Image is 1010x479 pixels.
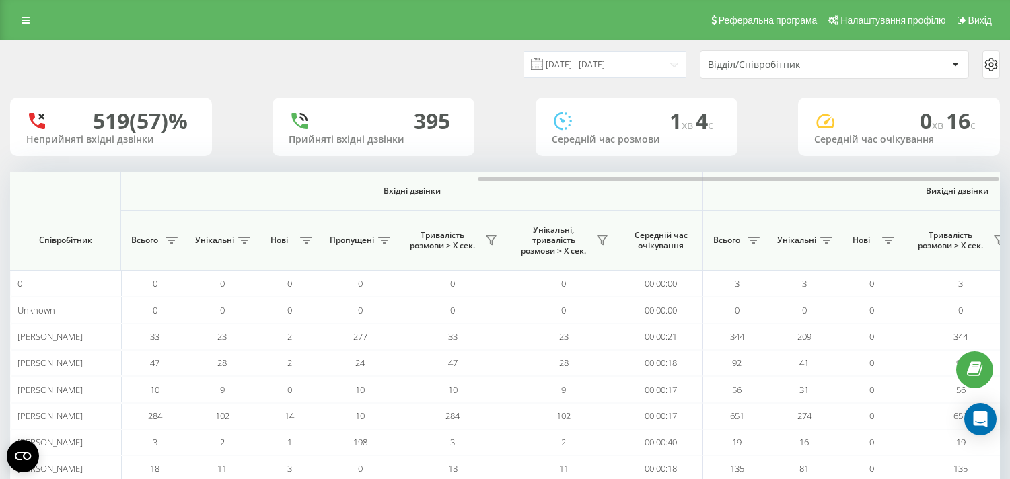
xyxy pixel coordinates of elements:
span: 31 [799,383,809,396]
span: Тривалість розмови > Х сек. [912,230,989,251]
td: 00:00:18 [619,350,703,376]
span: 19 [956,436,966,448]
span: 2 [220,436,225,448]
span: Унікальні [195,235,234,246]
span: хв [682,118,696,133]
span: 3 [287,462,292,474]
td: 00:00:17 [619,403,703,429]
div: Open Intercom Messenger [964,403,997,435]
span: 651 [730,410,744,422]
span: Нові [844,235,878,246]
span: 135 [953,462,968,474]
span: 81 [799,462,809,474]
td: 00:00:40 [619,429,703,455]
span: 11 [559,462,569,474]
span: 0 [220,304,225,316]
span: Налаштування профілю [840,15,945,26]
span: c [970,118,976,133]
span: 0 [869,383,874,396]
span: 0 [869,277,874,289]
span: 0 [561,304,566,316]
span: 0 [802,304,807,316]
td: 00:00:17 [619,376,703,402]
span: 23 [559,330,569,342]
span: 0 [287,277,292,289]
span: 56 [956,383,966,396]
span: 14 [285,410,294,422]
div: Неприйняті вхідні дзвінки [26,134,196,145]
span: 16 [799,436,809,448]
span: 0 [869,304,874,316]
span: 0 [153,277,157,289]
span: 24 [355,357,365,369]
span: 4 [696,106,713,135]
span: Унікальні, тривалість розмови > Х сек. [515,225,592,256]
span: 0 [358,304,363,316]
span: 47 [150,357,159,369]
span: 0 [561,277,566,289]
div: 519 (57)% [93,108,188,134]
span: 9 [220,383,225,396]
span: 284 [148,410,162,422]
span: 277 [353,330,367,342]
span: 28 [559,357,569,369]
span: 0 [735,304,740,316]
span: Тривалість розмови > Х сек. [404,230,481,251]
td: 00:00:21 [619,324,703,350]
span: 344 [953,330,968,342]
span: Пропущені [330,235,374,246]
span: 18 [448,462,458,474]
span: 33 [448,330,458,342]
span: 16 [946,106,976,135]
div: 395 [414,108,450,134]
span: 18 [150,462,159,474]
span: 1 [287,436,292,448]
span: 198 [353,436,367,448]
span: [PERSON_NAME] [17,436,83,448]
td: 00:00:00 [619,297,703,323]
span: 10 [448,383,458,396]
span: 9 [561,383,566,396]
span: 344 [730,330,744,342]
span: 19 [732,436,742,448]
span: c [708,118,713,133]
span: 41 [799,357,809,369]
span: Середній час очікування [629,230,692,251]
button: Open CMP widget [7,440,39,472]
div: Відділ/Співробітник [708,59,869,71]
span: 0 [869,357,874,369]
span: 0 [869,436,874,448]
span: 0 [358,277,363,289]
span: 28 [217,357,227,369]
span: 0 [287,383,292,396]
td: 00:00:00 [619,270,703,297]
span: Нові [262,235,296,246]
span: 1 [670,106,696,135]
span: [PERSON_NAME] [17,330,83,342]
span: 3 [735,277,740,289]
span: 0 [450,277,455,289]
span: 0 [450,304,455,316]
span: 274 [797,410,811,422]
span: Співробітник [22,235,109,246]
span: Всього [710,235,744,246]
span: 102 [556,410,571,422]
span: 0 [869,330,874,342]
span: 651 [953,410,968,422]
div: Середній час очікування [814,134,984,145]
span: 284 [445,410,460,422]
span: [PERSON_NAME] [17,462,83,474]
span: 3 [802,277,807,289]
span: 102 [215,410,229,422]
span: 2 [287,330,292,342]
div: Середній час розмови [552,134,721,145]
span: 10 [355,410,365,422]
span: 0 [958,304,963,316]
span: Всього [128,235,161,246]
span: 0 [920,106,946,135]
span: Унікальні [777,235,816,246]
span: 135 [730,462,744,474]
span: Вхідні дзвінки [156,186,668,196]
span: 92 [732,357,742,369]
span: Unknown [17,304,55,316]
